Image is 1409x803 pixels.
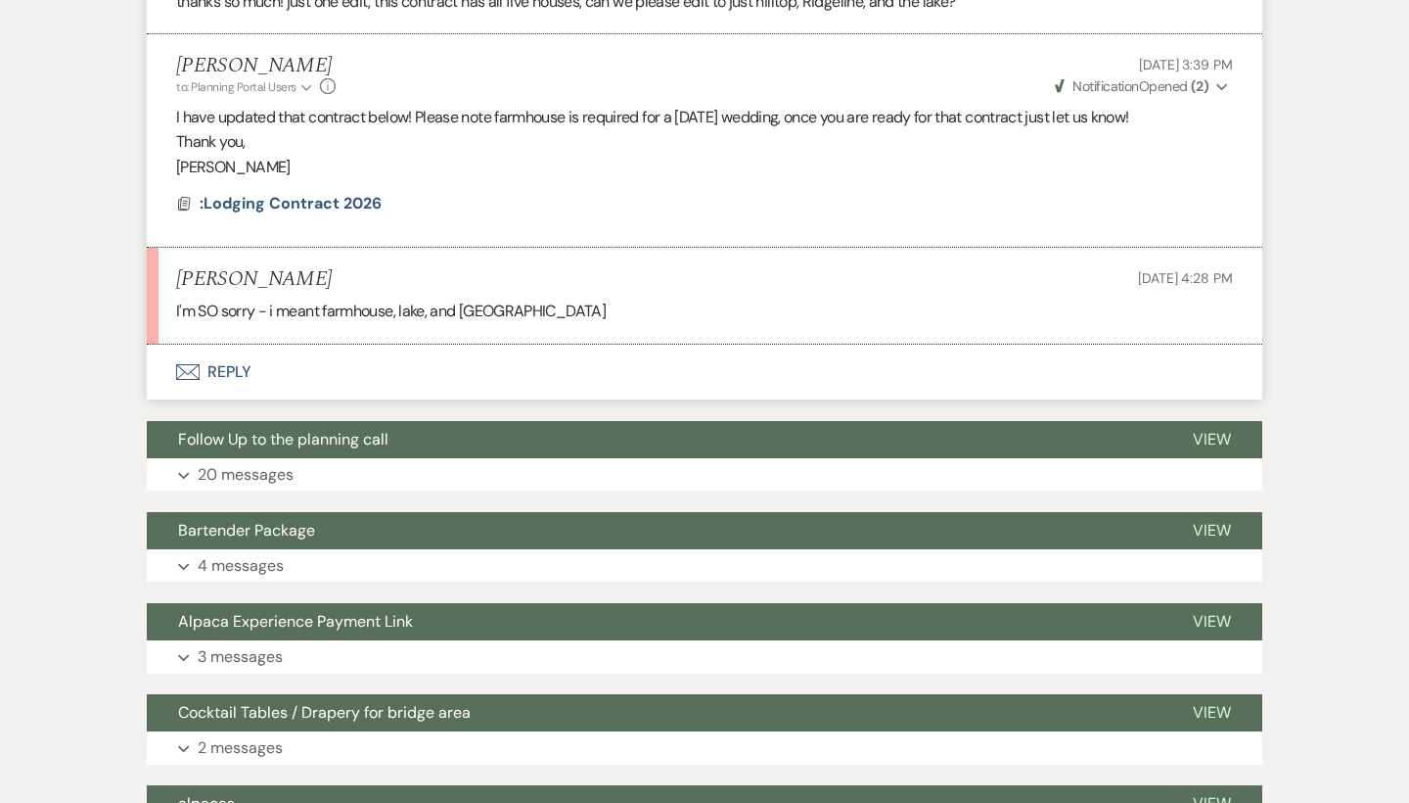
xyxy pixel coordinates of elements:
[198,735,283,761] p: 2 messages
[1055,77,1208,95] span: Opened
[198,644,283,670] p: 3 messages
[147,512,1161,549] button: Bartender Package
[1052,76,1233,97] button: NotificationOpened (2)
[176,267,332,292] h5: [PERSON_NAME]
[1138,269,1233,287] span: [DATE] 4:28 PM
[176,54,336,78] h5: [PERSON_NAME]
[1193,702,1231,723] span: View
[176,105,1233,130] p: I have updated that contract below! Please note farmhouse is required for a [DATE] wedding, once ...
[198,553,284,579] p: 4 messages
[1161,603,1262,640] button: View
[1161,421,1262,458] button: View
[147,458,1262,492] button: 20 messages
[147,694,1161,732] button: Cocktail Tables / Drapery for bridge area
[1191,77,1208,95] strong: ( 2 )
[147,421,1161,458] button: Follow Up to the planning call
[176,78,315,96] button: to: Planning Portal Users
[176,79,296,95] span: to: Planning Portal Users
[147,549,1262,583] button: 4 messages
[176,155,1233,180] p: [PERSON_NAME]
[147,732,1262,765] button: 2 messages
[178,702,471,723] span: Cocktail Tables / Drapery for bridge area
[178,429,388,449] span: Follow Up to the planning call
[178,611,413,632] span: Alpaca Experience Payment Link
[1161,512,1262,549] button: View
[1161,694,1262,732] button: View
[176,129,1233,155] p: Thank you,
[1193,611,1231,632] span: View
[198,462,294,488] p: 20 messages
[1139,56,1233,73] span: [DATE] 3:39 PM
[178,520,315,541] span: Bartender Package
[147,345,1262,400] button: Reply
[1193,520,1231,541] span: View
[147,603,1161,640] button: Alpaca Experience Payment Link
[200,193,382,213] span: :Lodging Contract 2026
[200,192,386,215] button: :Lodging Contract 2026
[147,640,1262,674] button: 3 messages
[1072,77,1138,95] span: Notification
[1193,429,1231,449] span: View
[176,299,1233,324] p: I'm SO sorry - i meant farmhouse, lake, and [GEOGRAPHIC_DATA]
